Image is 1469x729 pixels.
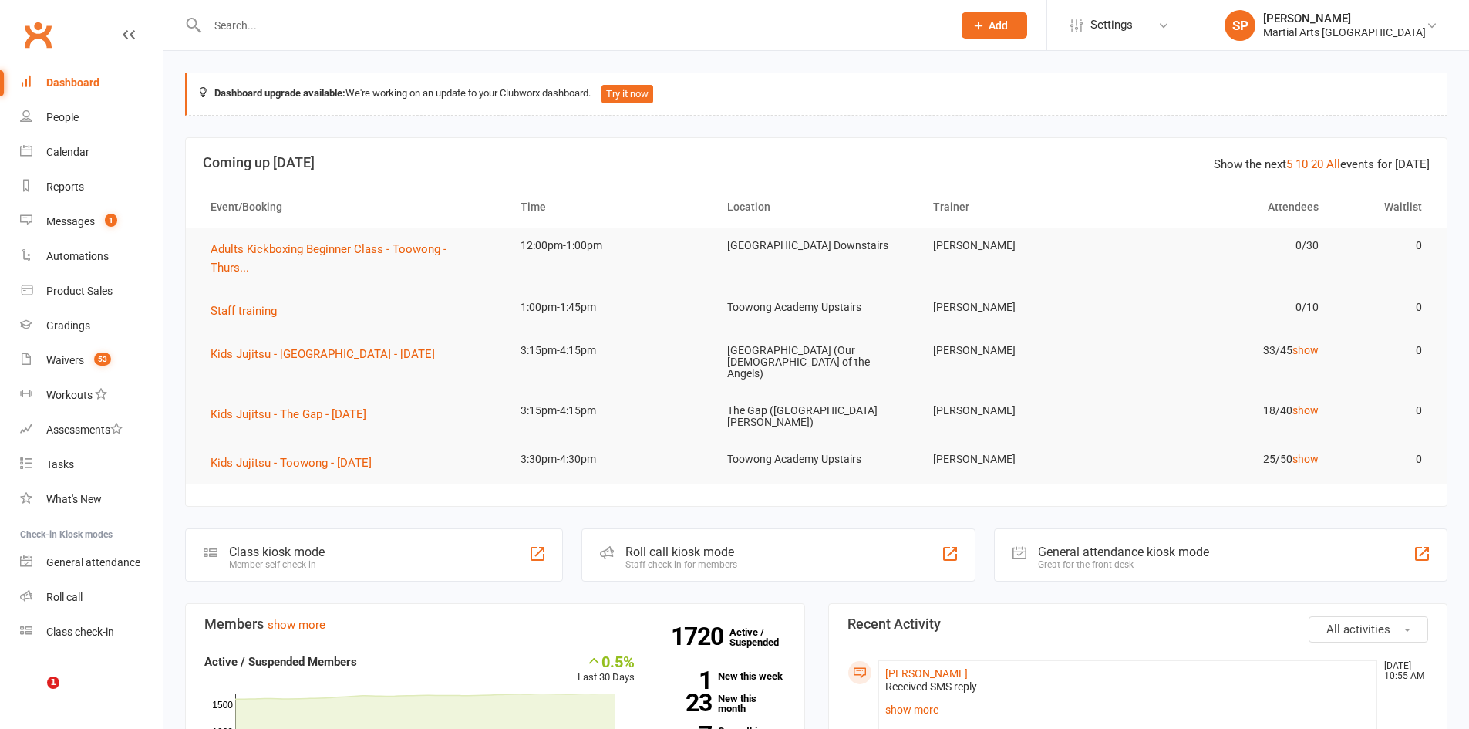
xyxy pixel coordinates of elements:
a: Class kiosk mode [20,615,163,650]
h3: Members [204,616,786,632]
div: Class check-in [46,626,114,638]
button: All activities [1309,616,1428,643]
th: Waitlist [1333,187,1436,227]
td: 18/40 [1126,393,1333,429]
button: Adults Kickboxing Beginner Class - Toowong - Thurs... [211,240,493,277]
strong: 1 [658,669,712,692]
a: Dashboard [20,66,163,100]
a: Waivers 53 [20,343,163,378]
div: Staff check-in for members [625,559,737,570]
div: 0.5% [578,653,635,670]
td: 0 [1333,228,1436,264]
a: Calendar [20,135,163,170]
div: Waivers [46,354,84,366]
td: [PERSON_NAME] [919,228,1126,264]
div: Received SMS reply [885,680,1371,694]
td: 0 [1333,441,1436,478]
strong: 23 [658,691,712,714]
span: All activities [1326,623,1390,636]
td: 0 [1333,289,1436,326]
div: Roll call kiosk mode [625,545,737,559]
td: 0/10 [1126,289,1333,326]
div: [PERSON_NAME] [1263,12,1426,25]
td: The Gap ([GEOGRAPHIC_DATA][PERSON_NAME]) [713,393,920,441]
div: People [46,111,79,123]
div: General attendance [46,556,140,569]
a: show [1292,404,1319,417]
td: 0 [1333,393,1436,429]
input: Search... [203,15,942,36]
td: 3:30pm-4:30pm [507,441,713,478]
td: [GEOGRAPHIC_DATA] Downstairs [713,228,920,264]
button: Add [962,12,1027,39]
th: Time [507,187,713,227]
span: Add [989,19,1008,32]
th: Attendees [1126,187,1333,227]
a: 10 [1295,157,1308,171]
button: Kids Jujitsu - Toowong - [DATE] [211,454,382,472]
strong: Active / Suspended Members [204,655,357,669]
a: show more [268,618,325,632]
strong: 1720 [671,625,729,648]
span: 1 [105,214,117,227]
a: Tasks [20,447,163,482]
td: [PERSON_NAME] [919,441,1126,478]
div: Great for the front desk [1038,559,1209,570]
div: General attendance kiosk mode [1038,545,1209,559]
td: 0 [1333,332,1436,369]
a: General attendance kiosk mode [20,545,163,580]
div: Last 30 Days [578,653,635,686]
a: Roll call [20,580,163,615]
span: 53 [94,353,111,366]
div: Roll call [46,591,83,603]
span: 1 [47,677,59,689]
div: Gradings [46,319,90,332]
a: show [1292,453,1319,465]
div: Class kiosk mode [229,545,325,559]
div: Calendar [46,146,89,158]
td: [PERSON_NAME] [919,289,1126,326]
iframe: Intercom live chat [15,677,52,714]
span: Adults Kickboxing Beginner Class - Toowong - Thurs... [211,242,446,275]
h3: Recent Activity [847,616,1429,632]
td: 12:00pm-1:00pm [507,228,713,264]
td: [GEOGRAPHIC_DATA] (Our [DEMOGRAPHIC_DATA] of the Angels) [713,332,920,393]
time: [DATE] 10:55 AM [1376,661,1427,681]
a: Clubworx [19,15,57,54]
a: [PERSON_NAME] [885,667,968,680]
span: Kids Jujitsu - Toowong - [DATE] [211,456,372,470]
div: SP [1225,10,1255,41]
button: Kids Jujitsu - [GEOGRAPHIC_DATA] - [DATE] [211,345,446,363]
div: Martial Arts [GEOGRAPHIC_DATA] [1263,25,1426,39]
h3: Coming up [DATE] [203,155,1430,170]
a: Reports [20,170,163,204]
strong: Dashboard upgrade available: [214,87,345,99]
div: Automations [46,250,109,262]
td: [PERSON_NAME] [919,393,1126,429]
td: Toowong Academy Upstairs [713,441,920,478]
span: Kids Jujitsu - The Gap - [DATE] [211,407,366,421]
div: Messages [46,215,95,228]
div: Member self check-in [229,559,325,570]
a: Automations [20,239,163,274]
td: 25/50 [1126,441,1333,478]
a: Gradings [20,309,163,343]
a: show [1292,344,1319,356]
div: We're working on an update to your Clubworx dashboard. [185,73,1447,116]
td: 3:15pm-4:15pm [507,332,713,369]
td: Toowong Academy Upstairs [713,289,920,326]
a: 23New this month [658,694,786,714]
div: Assessments [46,424,123,436]
button: Kids Jujitsu - The Gap - [DATE] [211,405,377,424]
div: Show the next events for [DATE] [1214,155,1430,174]
th: Location [713,187,920,227]
a: Workouts [20,378,163,413]
span: Kids Jujitsu - [GEOGRAPHIC_DATA] - [DATE] [211,347,435,361]
div: Reports [46,181,84,193]
div: What's New [46,493,102,505]
td: 1:00pm-1:45pm [507,289,713,326]
a: show more [885,699,1371,721]
th: Event/Booking [197,187,507,227]
th: Trainer [919,187,1126,227]
a: 20 [1311,157,1323,171]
